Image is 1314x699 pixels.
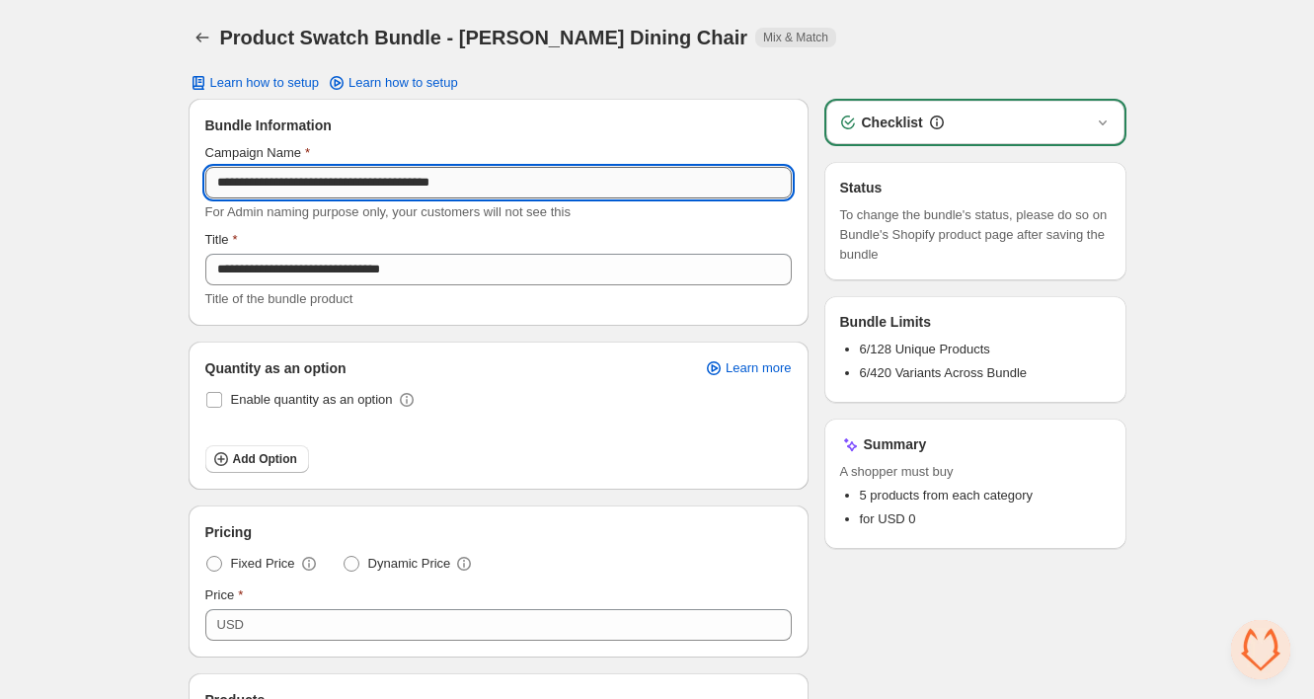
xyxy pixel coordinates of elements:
button: Add Option [205,445,309,473]
span: Pricing [205,522,252,542]
li: 5 products from each category [860,486,1111,505]
span: A shopper must buy [840,462,1111,482]
span: Fixed Price [231,554,295,574]
span: Title of the bundle product [205,291,353,306]
div: USD [217,615,244,635]
span: 6/128 Unique Products [860,342,990,356]
span: Learn how to setup [210,75,320,91]
span: Bundle Information [205,116,332,135]
label: Price [205,585,244,605]
a: Open chat [1231,620,1290,679]
h1: Product Swatch Bundle - [PERSON_NAME] Dining Chair [220,26,747,49]
span: Learn more [726,360,791,376]
span: For Admin naming purpose only, your customers will not see this [205,204,571,219]
button: Learn how to setup [177,69,332,97]
a: Learn more [692,354,803,382]
h3: Bundle Limits [840,312,932,332]
a: Learn how to setup [315,69,470,97]
h3: Checklist [862,113,923,132]
span: To change the bundle's status, please do so on Bundle's Shopify product page after saving the bundle [840,205,1111,265]
span: 6/420 Variants Across Bundle [860,365,1028,380]
button: Back [189,24,216,51]
span: Learn how to setup [348,75,458,91]
h3: Summary [864,434,927,454]
label: Title [205,230,238,250]
label: Campaign Name [205,143,311,163]
span: Quantity as an option [205,358,347,378]
h3: Status [840,178,883,197]
li: for USD 0 [860,509,1111,529]
span: Dynamic Price [368,554,451,574]
span: Add Option [233,451,297,467]
span: Enable quantity as an option [231,392,393,407]
span: Mix & Match [763,30,828,45]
